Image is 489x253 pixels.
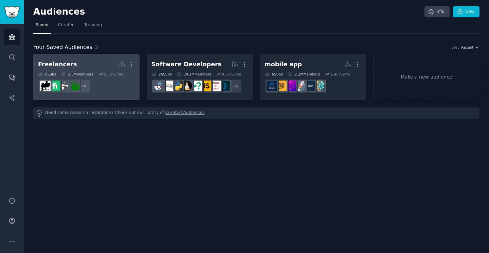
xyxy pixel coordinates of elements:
img: javascript [201,81,211,91]
div: 2.53 % /mo [104,72,123,77]
span: Saved [36,22,49,28]
span: Your Saved Audiences [33,43,92,52]
div: 2.1M Members [288,72,320,77]
div: 30.1M Members [177,72,211,77]
div: + 4 [76,79,90,93]
a: New [453,6,479,18]
img: Python [172,81,183,91]
img: AppBusiness [286,81,296,91]
div: 1.48 % /mo [331,72,350,77]
img: AppIdeas [314,81,325,91]
img: cscareerquestions [191,81,202,91]
span: Curated [58,22,75,28]
div: 8 Sub s [38,72,56,77]
img: AppDevelopers [276,81,287,91]
img: Fiverr [50,81,60,91]
a: Make a new audience [373,54,479,100]
img: linux [182,81,192,91]
span: Recent [461,45,473,50]
button: Recent [461,45,479,50]
div: mobile app [265,60,302,69]
img: Freelancers [40,81,51,91]
img: learnpython [163,81,173,91]
img: buildinpublic [305,81,315,91]
img: webdev [210,81,221,91]
a: mobile app6Subs2.1MMembers1.48% /moAppIdeasbuildinpublicstartupsAppBusinessAppDevelopersMobileApp... [260,54,366,100]
div: Sort [452,45,459,50]
div: 0.32 % /mo [222,72,241,77]
h2: Audiences [33,6,424,17]
div: Need some research inspiration? Check out our library of [33,107,479,119]
div: + 18 [228,79,242,93]
a: Curated Audiences [165,110,205,117]
img: freelance_forhire [59,81,70,91]
img: startups [295,81,306,91]
img: MobileAppDevelopers [267,81,277,91]
img: forhire [69,81,79,91]
span: Trending [84,22,102,28]
img: programming [220,81,230,91]
img: reactjs [153,81,164,91]
div: 26 Sub s [151,72,172,77]
a: Curated [56,20,77,34]
a: Info [424,6,450,18]
img: GummySearch logo [4,6,20,18]
div: Freelancers [38,60,77,69]
span: 3 [95,44,98,50]
a: Freelancers8Subs2.5MMembers2.53% /mo+4forhirefreelance_forhireFiverrFreelancers [33,54,140,100]
a: Trending [82,20,104,34]
a: Software Developers26Subs30.1MMembers0.32% /mo+18programmingwebdevjavascriptcscareerquestionslinu... [147,54,253,100]
div: 2.5M Members [61,72,93,77]
div: Software Developers [151,60,221,69]
a: Saved [33,20,51,34]
div: 6 Sub s [265,72,283,77]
